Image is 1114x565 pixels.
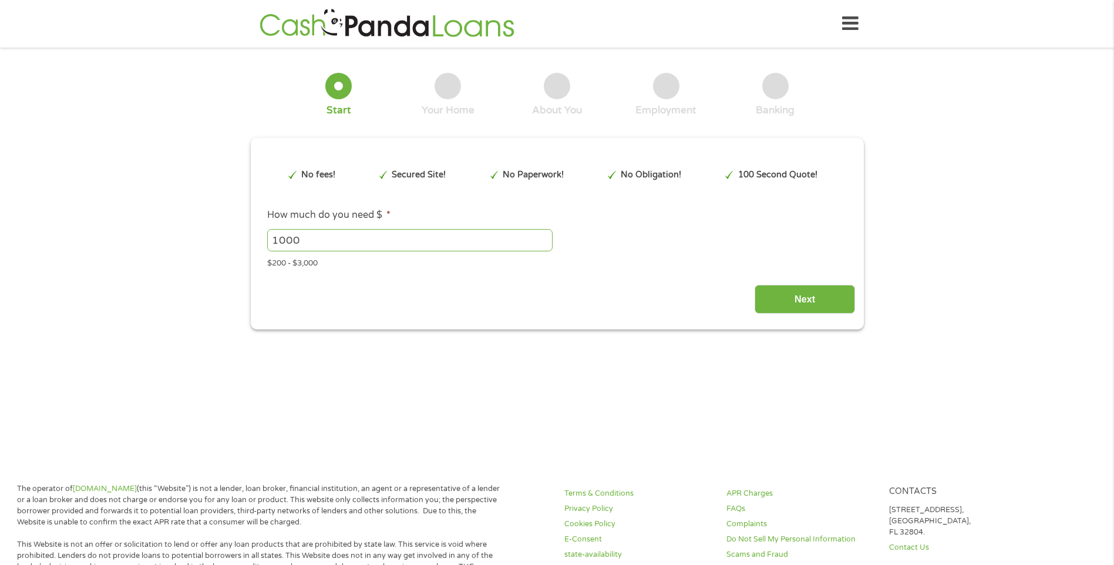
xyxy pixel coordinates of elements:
a: Privacy Policy [564,503,712,514]
a: Do Not Sell My Personal Information [726,534,874,545]
a: E-Consent [564,534,712,545]
p: [STREET_ADDRESS], [GEOGRAPHIC_DATA], FL 32804. [889,505,1037,538]
img: GetLoanNow Logo [256,7,518,41]
a: [DOMAIN_NAME] [73,484,137,493]
a: Cookies Policy [564,519,712,530]
p: The operator of (this “Website”) is not a lender, loan broker, financial institution, an agent or... [17,483,504,528]
div: $200 - $3,000 [267,254,846,270]
a: APR Charges [726,488,874,499]
p: 100 Second Quote! [738,169,817,181]
p: Secured Site! [392,169,446,181]
a: Contact Us [889,542,1037,553]
p: No Paperwork! [503,169,564,181]
p: No fees! [301,169,335,181]
div: Start [327,104,351,117]
a: Terms & Conditions [564,488,712,499]
div: Employment [635,104,696,117]
label: How much do you need $ [267,209,391,221]
a: Scams and Fraud [726,549,874,560]
input: Next [755,285,855,314]
div: Banking [756,104,795,117]
p: No Obligation! [621,169,681,181]
a: FAQs [726,503,874,514]
div: About You [532,104,582,117]
a: Complaints [726,519,874,530]
div: Your Home [422,104,474,117]
h4: Contacts [889,486,1037,497]
a: state-availability [564,549,712,560]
